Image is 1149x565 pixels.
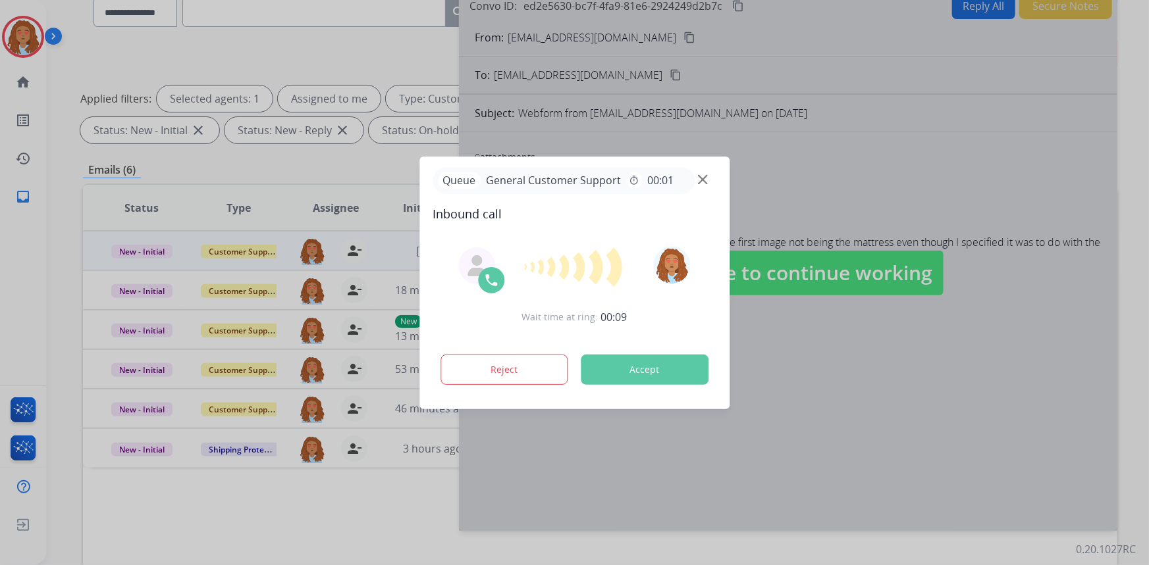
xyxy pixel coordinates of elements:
[441,355,568,385] button: Reject
[433,205,716,223] span: Inbound call
[581,355,708,385] button: Accept
[522,310,599,324] span: Wait time at ring:
[647,172,674,188] span: 00:01
[629,175,639,185] mat-icon: timer
[698,174,708,184] img: close-button
[438,172,481,189] p: Queue
[481,172,626,188] span: General Customer Support
[1076,541,1136,557] p: 0.20.1027RC
[466,255,487,276] img: agent-avatar
[654,247,691,283] img: avatar
[601,309,628,325] span: 00:09
[483,272,499,288] img: call-icon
